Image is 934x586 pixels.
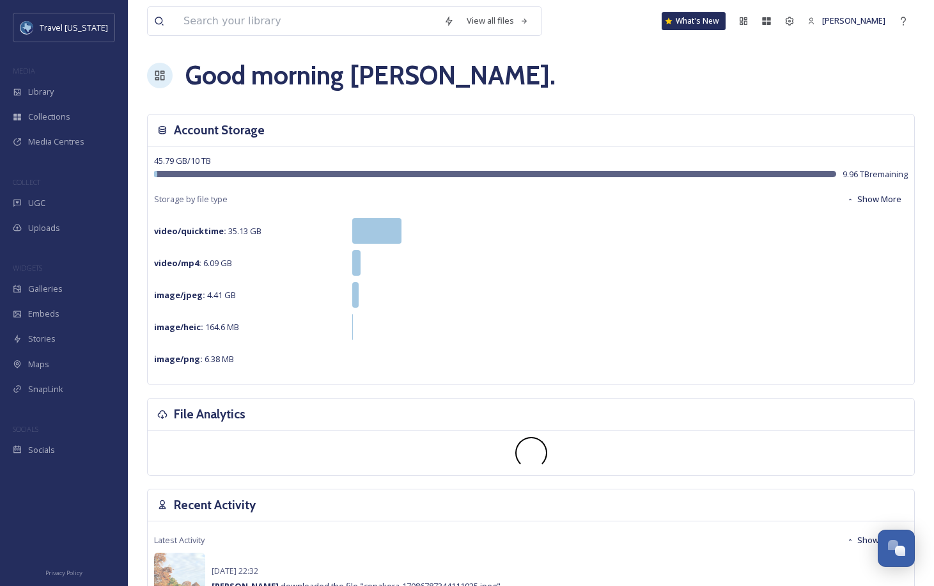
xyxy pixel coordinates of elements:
span: Latest Activity [154,534,205,546]
span: COLLECT [13,177,40,187]
span: Galleries [28,283,63,295]
span: WIDGETS [13,263,42,273]
span: [PERSON_NAME] [822,15,885,26]
button: Show More [840,528,908,553]
span: [DATE] 22:32 [212,565,258,576]
span: Travel [US_STATE] [40,22,108,33]
span: Media Centres [28,136,84,148]
span: SOCIALS [13,424,38,434]
span: 6.09 GB [154,257,232,269]
span: Embeds [28,308,59,320]
h1: Good morning [PERSON_NAME] . [185,56,556,95]
button: Open Chat [878,530,915,567]
span: Maps [28,358,49,370]
span: UGC [28,197,45,209]
input: Search your library [177,7,437,35]
a: Privacy Policy [45,564,82,580]
span: 6.38 MB [154,353,234,365]
span: Uploads [28,222,60,234]
span: MEDIA [13,66,35,75]
h3: Recent Activity [174,496,256,514]
span: Stories [28,333,56,345]
span: 164.6 MB [154,321,239,333]
span: 45.79 GB / 10 TB [154,155,211,166]
span: 4.41 GB [154,289,236,301]
strong: image/jpeg : [154,289,205,301]
span: Socials [28,444,55,456]
strong: image/heic : [154,321,203,333]
a: View all files [460,8,535,33]
span: 9.96 TB remaining [843,168,908,180]
h3: Account Storage [174,121,265,139]
span: Collections [28,111,70,123]
button: Show More [840,187,908,212]
span: Storage by file type [154,193,228,205]
img: images%20%281%29.jpeg [20,21,33,34]
h3: File Analytics [174,405,245,424]
a: [PERSON_NAME] [801,8,892,33]
span: Privacy Policy [45,569,82,577]
strong: image/png : [154,353,203,365]
span: 35.13 GB [154,225,261,237]
span: Library [28,86,54,98]
a: What's New [662,12,726,30]
span: SnapLink [28,383,63,395]
strong: video/mp4 : [154,257,201,269]
strong: video/quicktime : [154,225,226,237]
